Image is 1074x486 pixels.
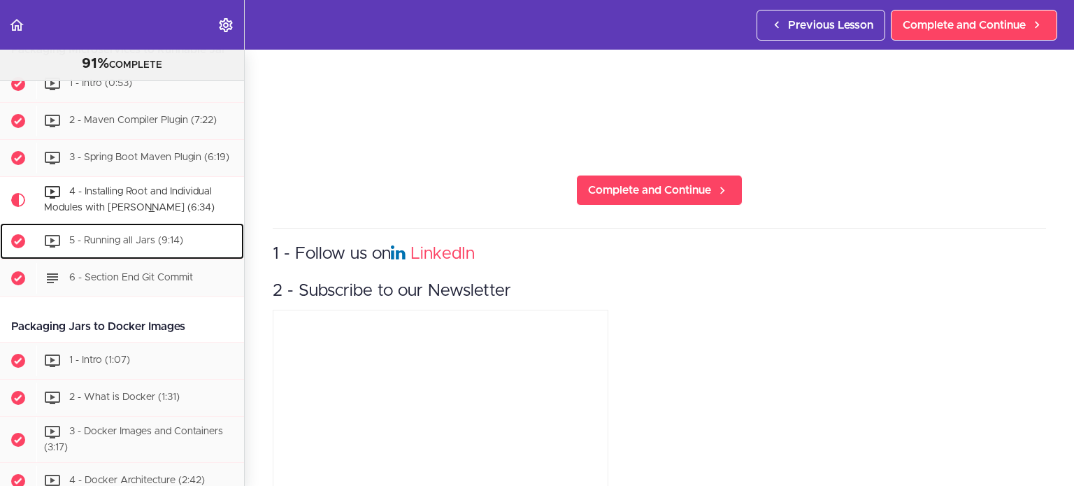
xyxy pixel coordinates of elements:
a: LinkedIn [410,245,475,262]
h3: 1 - Follow us on [273,243,1046,266]
a: Complete and Continue [891,10,1057,41]
span: Complete and Continue [903,17,1026,34]
svg: Back to course curriculum [8,17,25,34]
div: COMPLETE [17,55,227,73]
span: 91% [82,57,109,71]
span: 1 - Intro (1:07) [69,355,130,365]
span: 1 - Intro (0:53) [69,78,132,88]
span: 3 - Docker Images and Containers (3:17) [44,427,223,452]
svg: Settings Menu [217,17,234,34]
span: 4 - Installing Root and Individual Modules with [PERSON_NAME] (6:34) [44,187,215,213]
span: 4 - Docker Architecture (2:42) [69,476,205,486]
a: Previous Lesson [757,10,885,41]
h3: 2 - Subscribe to our Newsletter [273,280,1046,303]
a: Complete and Continue [576,175,743,206]
span: 6 - Section End Git Commit [69,273,193,283]
span: 2 - Maven Compiler Plugin (7:22) [69,115,217,125]
span: Complete and Continue [588,182,711,199]
span: 2 - What is Docker (1:31) [69,392,180,402]
span: 5 - Running all Jars (9:14) [69,236,183,245]
span: Previous Lesson [788,17,873,34]
span: 3 - Spring Boot Maven Plugin (6:19) [69,152,229,162]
